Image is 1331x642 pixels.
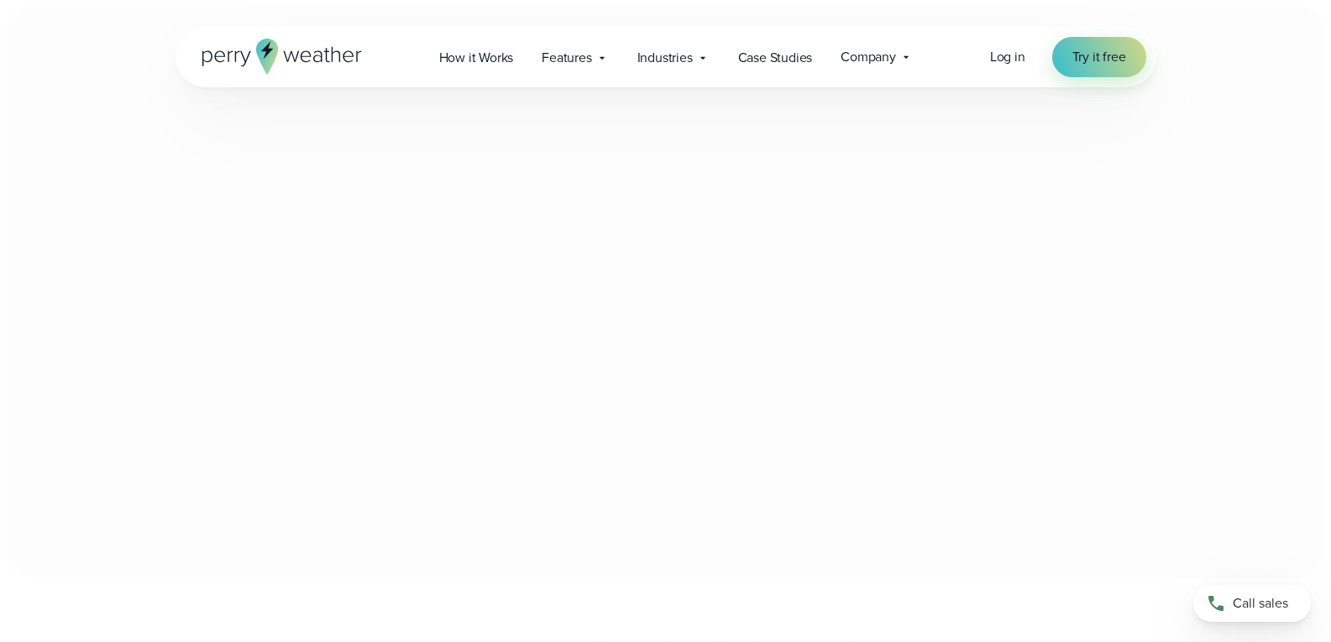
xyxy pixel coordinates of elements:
[637,48,693,68] span: Industries
[1052,37,1146,77] a: Try it free
[841,47,896,67] span: Company
[1233,593,1288,613] span: Call sales
[425,40,528,75] a: How it Works
[542,48,591,68] span: Features
[990,47,1025,67] a: Log in
[439,48,514,68] span: How it Works
[990,47,1025,66] span: Log in
[1193,585,1311,622] a: Call sales
[738,48,813,68] span: Case Studies
[724,40,827,75] a: Case Studies
[1072,47,1126,67] span: Try it free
